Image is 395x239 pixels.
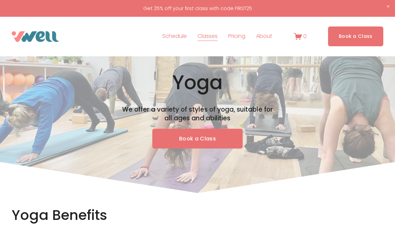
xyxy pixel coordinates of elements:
[59,70,336,95] h1: Yoga
[12,206,149,224] h2: Yoga Benefits
[256,31,272,42] a: folder dropdown
[294,32,307,41] a: 0 items in cart
[328,26,383,46] a: Book a Class
[152,129,242,148] a: Book a Class
[121,105,274,123] h4: We offer a variety of styles of yoga, suitable for all ages and abilities
[12,31,59,42] img: VWell
[197,32,218,41] span: Classes
[162,31,187,42] a: Schedule
[197,31,218,42] a: folder dropdown
[228,31,245,42] a: Pricing
[256,32,272,41] span: About
[303,33,307,40] span: 0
